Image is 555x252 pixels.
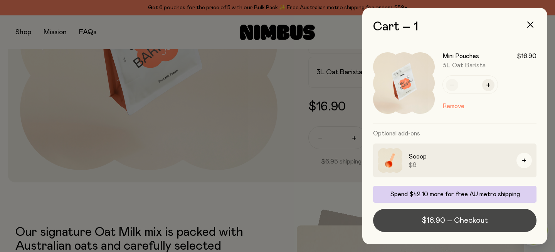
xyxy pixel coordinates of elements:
[442,52,479,60] h3: Mini Pouches
[373,123,536,144] h3: Optional add-ons
[373,209,536,232] button: $16.90 – Checkout
[378,190,532,198] p: Spend $42.10 more for free AU metro shipping
[442,102,464,111] button: Remove
[517,52,536,60] span: $16.90
[373,20,536,34] h2: Cart – 1
[442,62,486,68] span: 3L Oat Barista
[409,152,510,161] h3: Scoop
[422,215,488,226] span: $16.90 – Checkout
[409,161,510,169] span: $9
